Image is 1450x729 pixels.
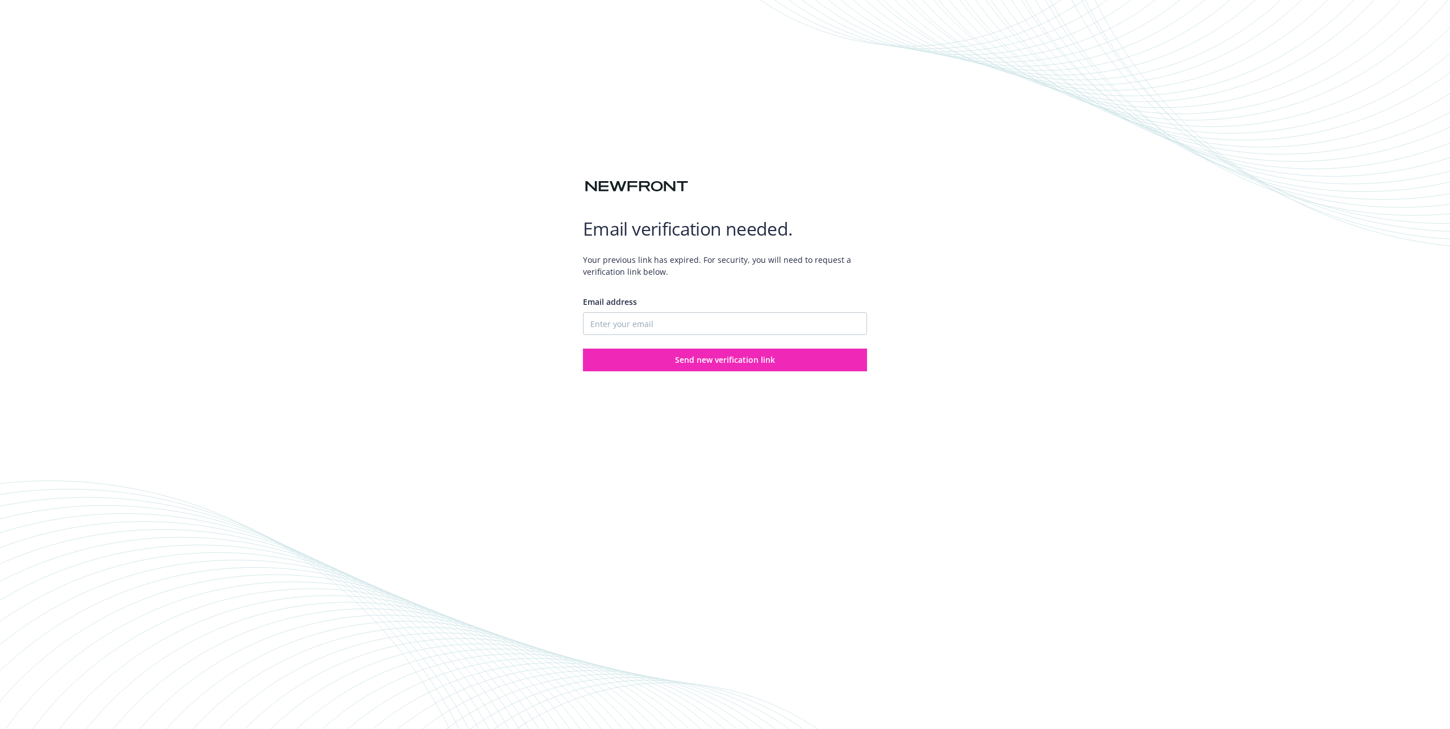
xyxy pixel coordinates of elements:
[675,354,775,365] span: Send new verification link
[583,177,690,196] img: Newfront logo
[583,312,867,335] input: Enter your email
[583,245,867,287] span: Your previous link has expired. For security, you will need to request a verification link below.
[583,296,637,307] span: Email address
[583,349,867,371] button: Send new verification link
[583,217,867,240] h1: Email verification needed.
